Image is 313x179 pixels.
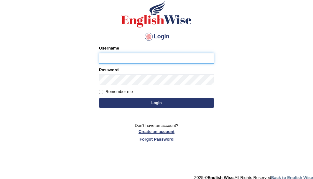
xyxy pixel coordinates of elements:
h4: Login [99,32,214,42]
label: Password [99,67,118,73]
input: Remember me [99,90,103,94]
label: Remember me [99,89,133,95]
button: Login [99,98,214,108]
label: Username [99,45,119,51]
a: Create an account [99,128,214,135]
p: Don't have an account? [99,122,214,142]
a: Forgot Password [99,136,214,142]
